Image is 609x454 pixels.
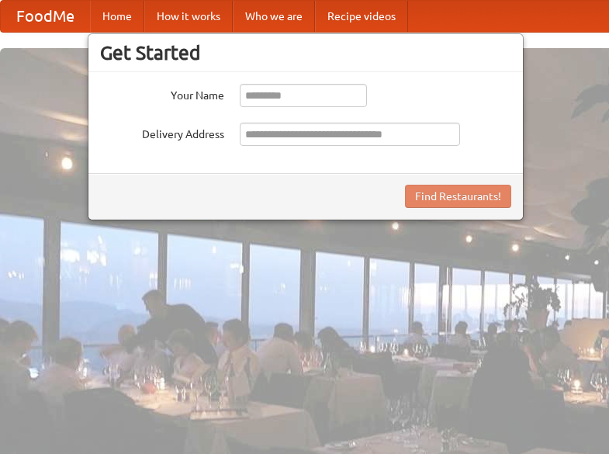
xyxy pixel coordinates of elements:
[144,1,233,32] a: How it works
[233,1,315,32] a: Who we are
[405,185,511,208] button: Find Restaurants!
[315,1,408,32] a: Recipe videos
[90,1,144,32] a: Home
[100,84,224,103] label: Your Name
[100,41,511,64] h3: Get Started
[1,1,90,32] a: FoodMe
[100,123,224,142] label: Delivery Address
